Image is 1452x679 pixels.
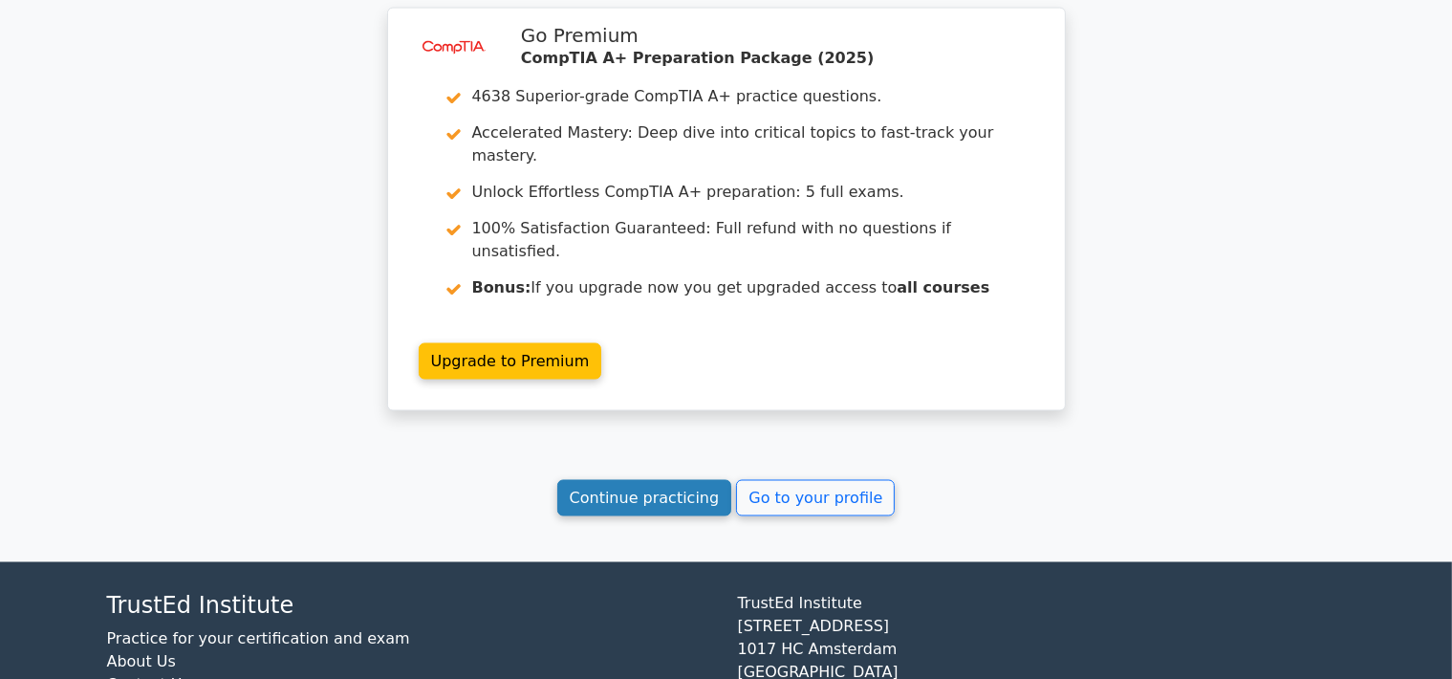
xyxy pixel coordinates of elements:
[107,593,715,621] h4: TrustEd Institute
[736,480,895,516] a: Go to your profile
[557,480,732,516] a: Continue practicing
[107,630,410,648] a: Practice for your certification and exam
[419,343,602,380] a: Upgrade to Premium
[107,653,176,671] a: About Us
